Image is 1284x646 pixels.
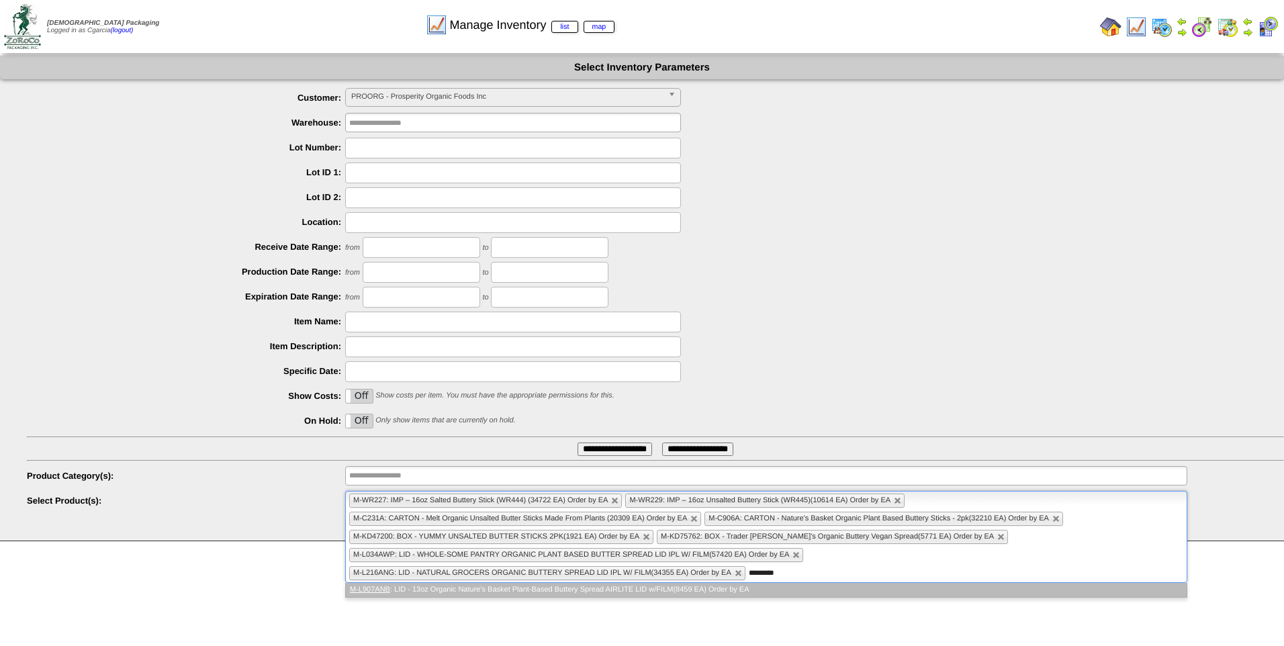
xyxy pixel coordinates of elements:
label: Lot ID 2: [27,192,345,202]
a: map [584,21,615,33]
span: M-WR229: IMP – 16oz Unsalted Buttery Stick (WR445)(10614 EA) Order by EA [629,496,890,504]
span: from [345,269,360,277]
img: calendarblend.gif [1191,16,1213,38]
img: zoroco-logo-small.webp [4,4,41,49]
span: M-C231A: CARTON - Melt Organic Unsalted Butter Sticks Made From Plants (20309 EA) Order by EA [353,514,687,522]
span: M-C906A: CARTON - Nature's Basket Organic Plant Based Buttery Sticks - 2pk(32210 EA) Order by EA [708,514,1049,522]
span: M-KD75762: BOX - Trader [PERSON_NAME]'s Organic Buttery Vegan Spread(5771 EA) Order by EA [661,533,994,541]
label: Lot ID 1: [27,167,345,177]
em: M-L907ANB [350,586,390,594]
label: Item Description: [27,341,345,351]
img: arrowright.gif [1242,27,1253,38]
span: Only show items that are currently on hold. [375,416,515,424]
a: (logout) [111,27,134,34]
li: : LID - 13oz Organic Nature's Basket Plant-Based Buttery Spread AIRLITE LID w/FILM(8459 EA) Order... [346,583,1187,597]
span: M-KD47200: BOX - YUMMY UNSALTED BUTTER STICKS 2PK(1921 EA) Order by EA [353,533,639,541]
img: line_graph.gif [426,14,447,36]
span: from [345,293,360,302]
span: M-L216ANG: LID - NATURAL GROCERS ORGANIC BUTTERY SPREAD LID IPL W/ FILM(34355 EA) Order by EA [353,569,731,577]
label: Location: [27,217,345,227]
img: arrowright.gif [1177,27,1187,38]
label: Off [346,414,373,428]
label: Lot Number: [27,142,345,152]
div: OnOff [345,414,373,428]
img: line_graph.gif [1126,16,1147,38]
img: arrowleft.gif [1177,16,1187,27]
img: calendarinout.gif [1217,16,1238,38]
span: Manage Inventory [449,18,614,32]
div: OnOff [345,389,373,404]
span: M-L034AWP: LID - WHOLE-SOME PANTRY ORGANIC PLANT BASED BUTTER SPREAD LID IPL W/ FILM(57420 EA) Or... [353,551,789,559]
label: Specific Date: [27,366,345,376]
label: Warehouse: [27,118,345,128]
span: Logged in as Cgarcia [47,19,159,34]
img: calendarprod.gif [1151,16,1173,38]
span: to [482,269,488,277]
label: Show Costs: [27,391,345,401]
span: [DEMOGRAPHIC_DATA] Packaging [47,19,159,27]
span: Show costs per item. You must have the appropriate permissions for this. [375,391,614,400]
a: list [551,21,578,33]
label: Off [346,389,373,403]
span: to [482,244,488,252]
label: Expiration Date Range: [27,291,345,302]
label: Select Product(s): [27,496,345,506]
img: arrowleft.gif [1242,16,1253,27]
span: PROORG - Prosperity Organic Foods Inc [351,89,663,105]
span: to [482,293,488,302]
label: Item Name: [27,316,345,326]
span: from [345,244,360,252]
label: Receive Date Range: [27,242,345,252]
label: Production Date Range: [27,267,345,277]
label: On Hold: [27,416,345,426]
span: M-WR227: IMP – 16oz Salted Buttery Stick (WR444) (34722 EA) Order by EA [353,496,608,504]
img: home.gif [1100,16,1121,38]
label: Product Category(s): [27,471,345,481]
label: Customer: [27,93,345,103]
img: calendarcustomer.gif [1257,16,1279,38]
